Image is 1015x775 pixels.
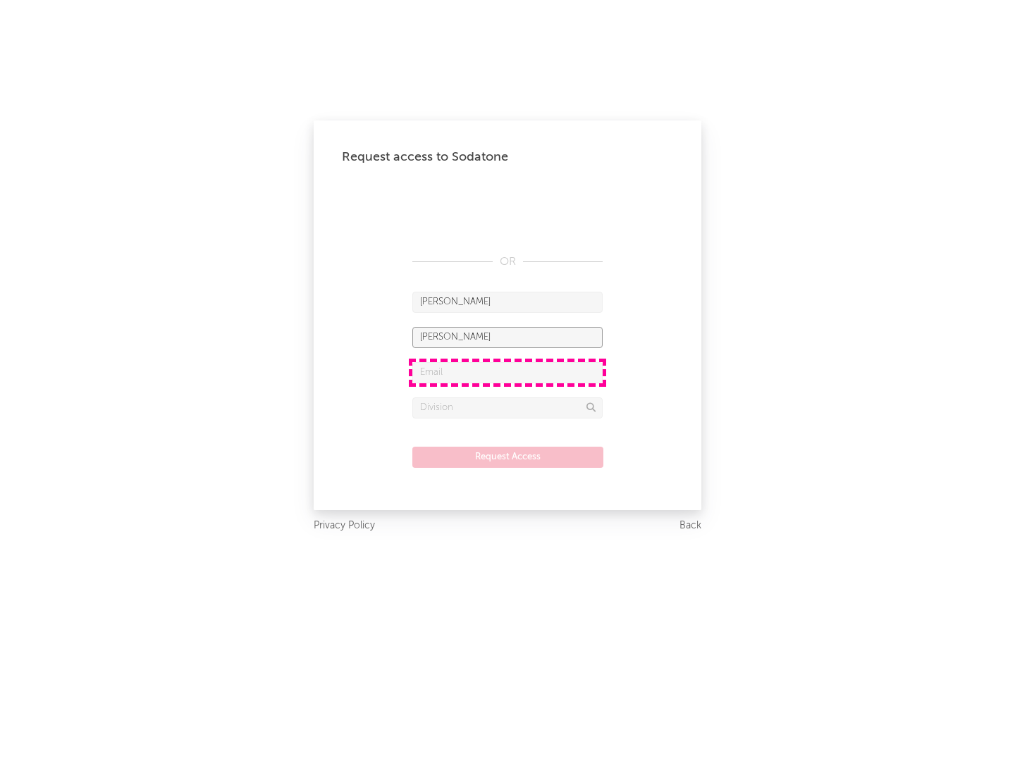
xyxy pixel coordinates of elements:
[412,327,603,348] input: Last Name
[679,517,701,535] a: Back
[412,292,603,313] input: First Name
[412,397,603,418] input: Division
[342,149,673,166] div: Request access to Sodatone
[412,362,603,383] input: Email
[412,447,603,468] button: Request Access
[314,517,375,535] a: Privacy Policy
[412,254,603,271] div: OR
